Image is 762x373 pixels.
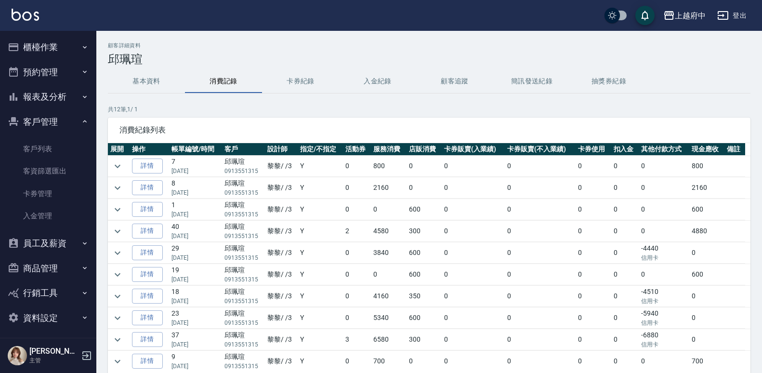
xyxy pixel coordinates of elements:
td: Y [298,307,343,329]
button: 客戶管理 [4,109,92,134]
span: 消費紀錄列表 [119,125,739,135]
td: 800 [689,156,724,177]
button: expand row [110,267,125,282]
td: 9 [169,351,222,372]
p: [DATE] [171,188,220,197]
td: 0 [442,177,505,199]
h3: 邱珮瑄 [108,53,750,66]
a: 詳情 [132,202,163,217]
p: 信用卡 [641,340,687,349]
p: [DATE] [171,253,220,262]
td: 邱珮瑄 [222,242,265,264]
button: expand row [110,202,125,217]
td: 0 [442,199,505,220]
td: 0 [442,351,505,372]
button: 上越府中 [659,6,709,26]
td: 3 [343,329,371,350]
td: 黎黎 / /3 [265,221,298,242]
td: 0 [371,264,406,285]
th: 卡券販賣(入業績) [442,143,505,156]
td: 0 [442,329,505,350]
button: save [635,6,655,25]
td: 600 [689,264,724,285]
td: 0 [505,286,576,307]
td: 2160 [371,177,406,199]
td: 600 [407,264,442,285]
button: 商品管理 [4,256,92,281]
td: 0 [343,286,371,307]
td: 邱珮瑄 [222,156,265,177]
td: 0 [639,351,689,372]
td: 黎黎 / /3 [265,264,298,285]
td: 0 [505,351,576,372]
td: 0 [576,221,611,242]
td: 0 [343,199,371,220]
p: 0913551315 [224,275,263,284]
p: 0913551315 [224,362,263,371]
p: [DATE] [171,297,220,306]
p: 0913551315 [224,210,263,219]
td: 0 [611,199,639,220]
td: Y [298,156,343,177]
img: Person [8,346,27,365]
td: 0 [442,156,505,177]
td: 0 [343,177,371,199]
td: 0 [611,307,639,329]
td: 邱珮瑄 [222,329,265,350]
td: Y [298,177,343,199]
td: 黎黎 / /3 [265,286,298,307]
th: 備註 [724,143,745,156]
td: 0 [611,264,639,285]
a: 詳情 [132,310,163,325]
td: 0 [689,286,724,307]
button: 櫃檯作業 [4,35,92,60]
td: 0 [639,199,689,220]
a: 卡券管理 [4,183,92,205]
button: 抽獎券紀錄 [570,70,647,93]
p: 0913551315 [224,232,263,240]
td: 邱珮瑄 [222,199,265,220]
td: 黎黎 / /3 [265,242,298,264]
td: 0 [505,221,576,242]
button: 簡訊發送紀錄 [493,70,570,93]
img: Logo [12,9,39,21]
td: 0 [442,307,505,329]
a: 詳情 [132,289,163,304]
td: -4440 [639,242,689,264]
td: -6880 [639,329,689,350]
button: 消費記錄 [185,70,262,93]
td: 邱珮瑄 [222,351,265,372]
td: 4580 [371,221,406,242]
td: 0 [505,307,576,329]
td: 700 [371,351,406,372]
th: 設計師 [265,143,298,156]
button: 預約管理 [4,60,92,85]
td: 0 [576,264,611,285]
a: 客戶列表 [4,138,92,160]
td: 23 [169,307,222,329]
td: 800 [371,156,406,177]
td: 7 [169,156,222,177]
td: 0 [639,221,689,242]
button: expand row [110,289,125,304]
td: 29 [169,242,222,264]
td: 0 [611,221,639,242]
p: 0913551315 [224,167,263,175]
td: 300 [407,329,442,350]
td: 6580 [371,329,406,350]
p: 信用卡 [641,253,687,262]
td: 0 [343,264,371,285]
td: 邱珮瑄 [222,177,265,199]
td: 0 [611,242,639,264]
td: 0 [371,199,406,220]
td: 37 [169,329,222,350]
p: 0913551315 [224,188,263,197]
td: 2160 [689,177,724,199]
td: 600 [407,242,442,264]
h5: [PERSON_NAME] [29,346,79,356]
td: 0 [343,307,371,329]
p: 0913551315 [224,297,263,306]
button: expand row [110,333,125,347]
td: 0 [505,242,576,264]
td: 黎黎 / /3 [265,177,298,199]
